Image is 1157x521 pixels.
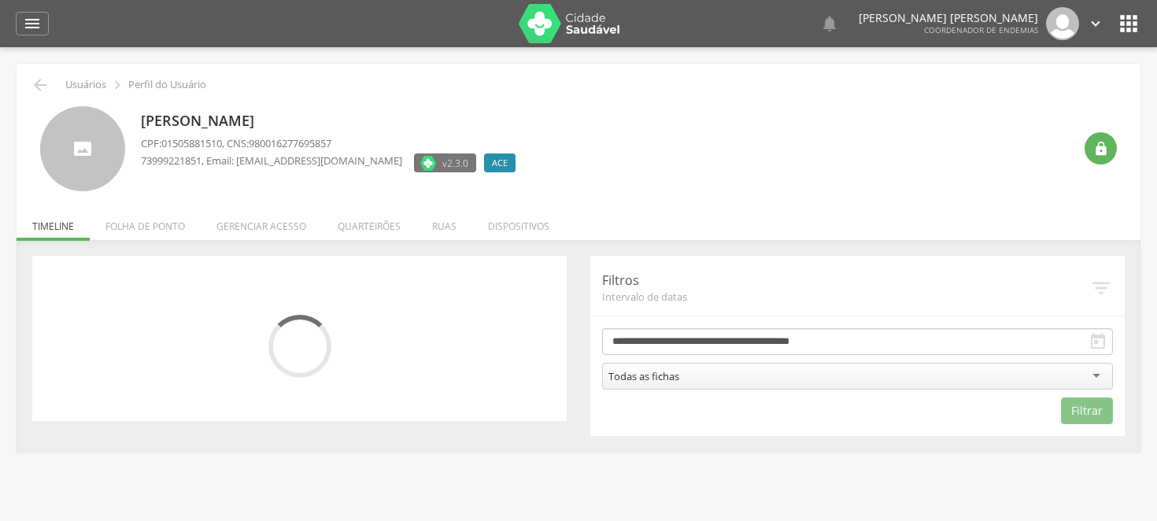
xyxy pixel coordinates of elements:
[23,14,42,33] i: 
[442,155,468,171] span: v2.3.0
[249,136,331,150] span: 980016277695857
[602,290,1089,304] span: Intervalo de datas
[90,204,201,241] li: Folha de ponto
[820,7,839,40] a: 
[1089,276,1113,300] i: 
[492,157,508,169] span: ACE
[1061,397,1113,424] button: Filtrar
[322,204,416,241] li: Quarteirões
[16,12,49,35] a: 
[161,136,222,150] span: 01505881510
[141,153,201,168] span: 73999221851
[141,111,523,131] p: [PERSON_NAME]
[109,76,126,94] i: 
[859,13,1038,24] p: [PERSON_NAME] [PERSON_NAME]
[31,76,50,94] i: Voltar
[65,79,106,91] p: Usuários
[416,204,472,241] li: Ruas
[1116,11,1141,36] i: 
[924,24,1038,35] span: Coordenador de Endemias
[1087,15,1104,32] i: 
[602,272,1089,290] p: Filtros
[141,136,523,151] p: CPF: , CNS:
[201,204,322,241] li: Gerenciar acesso
[608,369,679,383] div: Todas as fichas
[414,153,476,172] label: Versão do aplicativo
[472,204,565,241] li: Dispositivos
[1093,141,1109,157] i: 
[128,79,206,91] p: Perfil do Usuário
[1085,132,1117,164] div: Resetar senha
[820,14,839,33] i: 
[1089,332,1107,351] i: 
[1087,7,1104,40] a: 
[141,153,402,168] p: , Email: [EMAIL_ADDRESS][DOMAIN_NAME]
